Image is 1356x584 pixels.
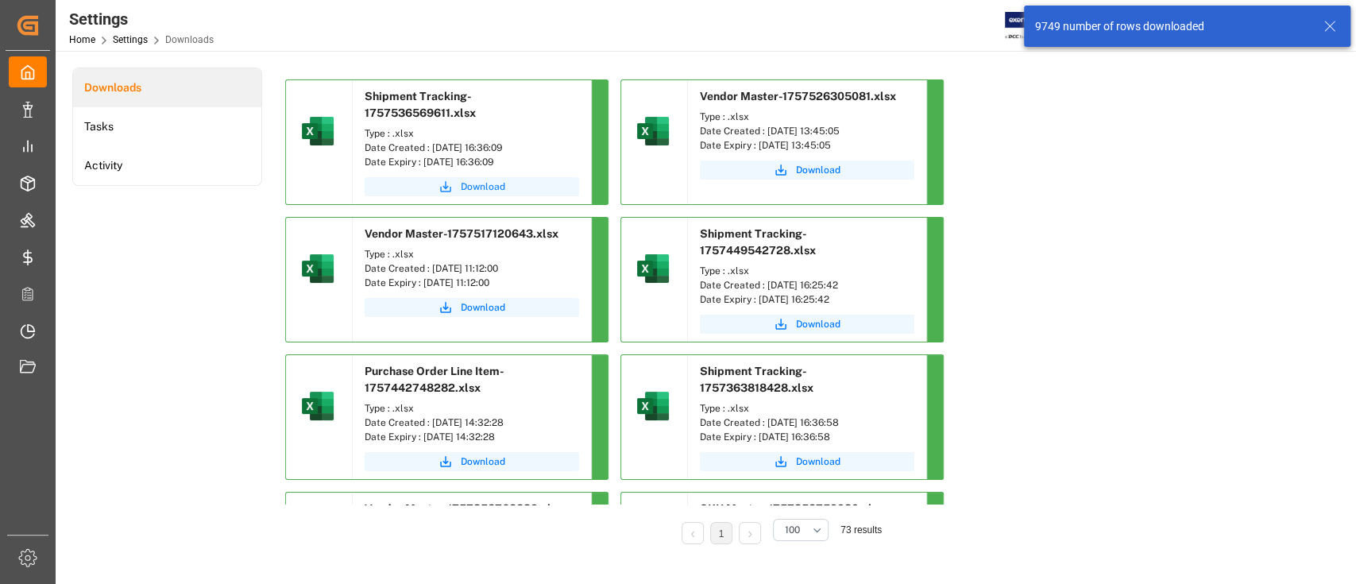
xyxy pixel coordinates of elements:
[365,247,579,261] div: Type : .xlsx
[700,278,914,292] div: Date Created : [DATE] 16:25:42
[700,124,914,138] div: Date Created : [DATE] 13:45:05
[365,416,579,430] div: Date Created : [DATE] 14:32:28
[700,110,914,124] div: Type : .xlsx
[1005,12,1060,40] img: Exertis%20JAM%20-%20Email%20Logo.jpg_1722504956.jpg
[299,387,337,425] img: microsoft-excel-2019--v1.png
[113,34,148,45] a: Settings
[710,522,732,544] li: 1
[700,161,914,180] button: Download
[299,249,337,288] img: microsoft-excel-2019--v1.png
[365,177,579,196] button: Download
[634,387,672,425] img: microsoft-excel-2019--v1.png
[634,112,672,150] img: microsoft-excel-2019--v1.png
[73,107,261,146] a: Tasks
[365,452,579,471] button: Download
[700,90,896,102] span: Vendor Master-1757526305081.xlsx
[69,34,95,45] a: Home
[365,276,579,290] div: Date Expiry : [DATE] 11:12:00
[700,502,884,515] span: SKU Master-1757358759230.xlsx
[700,138,914,153] div: Date Expiry : [DATE] 13:45:05
[700,315,914,334] button: Download
[365,502,563,515] span: Vendor Master-1757358768839.xlsx
[365,430,579,444] div: Date Expiry : [DATE] 14:32:28
[365,141,579,155] div: Date Created : [DATE] 16:36:09
[299,112,337,150] img: microsoft-excel-2019--v1.png
[700,452,914,471] button: Download
[773,519,829,541] button: open menu
[739,522,761,544] li: Next Page
[461,300,505,315] span: Download
[365,90,476,119] span: Shipment Tracking-1757536569611.xlsx
[840,524,882,536] span: 73 results
[365,401,579,416] div: Type : .xlsx
[700,401,914,416] div: Type : .xlsx
[1035,18,1308,35] div: 9749 number of rows downloaded
[365,261,579,276] div: Date Created : [DATE] 11:12:00
[796,454,840,469] span: Download
[700,227,816,257] span: Shipment Tracking-1757449542728.xlsx
[365,365,504,394] span: Purchase Order Line Item-1757442748282.xlsx
[634,249,672,288] img: microsoft-excel-2019--v1.png
[73,68,261,107] a: Downloads
[700,416,914,430] div: Date Created : [DATE] 16:36:58
[796,317,840,331] span: Download
[365,155,579,169] div: Date Expiry : [DATE] 16:36:09
[785,523,800,537] span: 100
[700,264,914,278] div: Type : .xlsx
[796,163,840,177] span: Download
[461,180,505,194] span: Download
[461,454,505,469] span: Download
[700,430,914,444] div: Date Expiry : [DATE] 16:36:58
[365,126,579,141] div: Type : .xlsx
[365,298,579,317] button: Download
[73,146,261,185] a: Activity
[719,528,724,540] a: 1
[682,522,704,544] li: Previous Page
[69,7,214,31] div: Settings
[700,292,914,307] div: Date Expiry : [DATE] 16:25:42
[700,365,813,394] span: Shipment Tracking-1757363818428.xlsx
[365,227,558,240] span: Vendor Master-1757517120643.xlsx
